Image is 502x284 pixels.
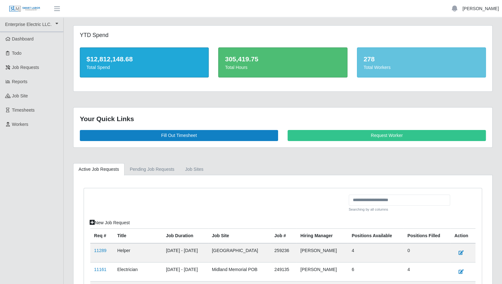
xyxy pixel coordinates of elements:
[348,262,404,281] td: 6
[73,163,124,176] a: Active Job Requests
[348,243,404,262] td: 4
[462,5,499,12] a: [PERSON_NAME]
[270,228,296,243] th: Job #
[12,93,28,98] span: job site
[364,64,479,71] div: Total Workers
[450,228,475,243] th: Action
[12,108,35,113] span: Timesheets
[296,262,348,281] td: [PERSON_NAME]
[162,243,208,262] td: [DATE] - [DATE]
[404,243,450,262] td: 0
[113,262,162,281] td: Electrician
[270,243,296,262] td: 259236
[80,114,486,124] div: Your Quick Links
[12,36,34,41] span: Dashboard
[208,262,270,281] td: Midland Memorial POB
[9,5,41,12] img: SLM Logo
[296,243,348,262] td: [PERSON_NAME]
[296,228,348,243] th: Hiring Manager
[12,51,22,56] span: Todo
[80,32,209,39] h5: YTD Spend
[404,262,450,281] td: 4
[90,228,113,243] th: Req #
[270,262,296,281] td: 249135
[225,54,340,64] div: 305,419.75
[404,228,450,243] th: Positions Filled
[12,122,29,127] span: Workers
[80,130,278,141] a: Fill Out Timesheet
[12,79,28,84] span: Reports
[225,64,340,71] div: Total Hours
[113,228,162,243] th: Title
[86,64,202,71] div: Total Spend
[288,130,486,141] a: Request Worker
[208,243,270,262] td: [GEOGRAPHIC_DATA]
[180,163,209,176] a: job sites
[364,54,479,64] div: 278
[208,228,270,243] th: job site
[86,217,134,228] a: New Job Request
[12,65,39,70] span: Job Requests
[349,207,450,212] small: Searching by all columns
[94,267,106,272] a: 11161
[94,248,106,253] a: 11289
[162,228,208,243] th: Job Duration
[162,262,208,281] td: [DATE] - [DATE]
[86,54,202,64] div: $12,812,148.68
[113,243,162,262] td: Helper
[124,163,180,176] a: Pending Job Requests
[348,228,404,243] th: Positions Available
